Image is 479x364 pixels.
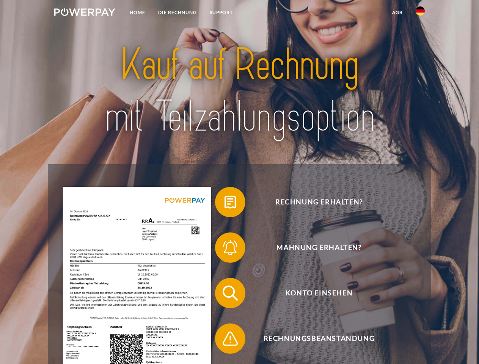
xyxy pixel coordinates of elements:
button: Rechnungsbeanstandung [215,323,412,354]
img: qb_bell.svg [221,238,240,257]
span: Mahnung erhalten? [226,232,412,263]
span: Rechnungsbeanstandung [226,323,412,354]
a: DIE RECHNUNG [152,6,203,19]
img: logo-powerpay-white.svg [54,8,115,16]
img: title-powerpay_de.svg [72,36,407,145]
a: Home [123,6,152,19]
a: SUPPORT [203,6,239,19]
button: Konto einsehen [215,278,412,308]
button: Mahnung erhalten? [215,232,412,263]
button: Rechnung erhalten? [215,187,412,217]
a: agb [386,6,409,19]
img: qb_search.svg [221,284,240,303]
span: Konto einsehen [226,278,412,308]
img: qb_bill.svg [221,193,240,212]
img: de [416,6,425,16]
img: qb_warning.svg [221,329,240,348]
span: Rechnung erhalten? [226,187,412,217]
